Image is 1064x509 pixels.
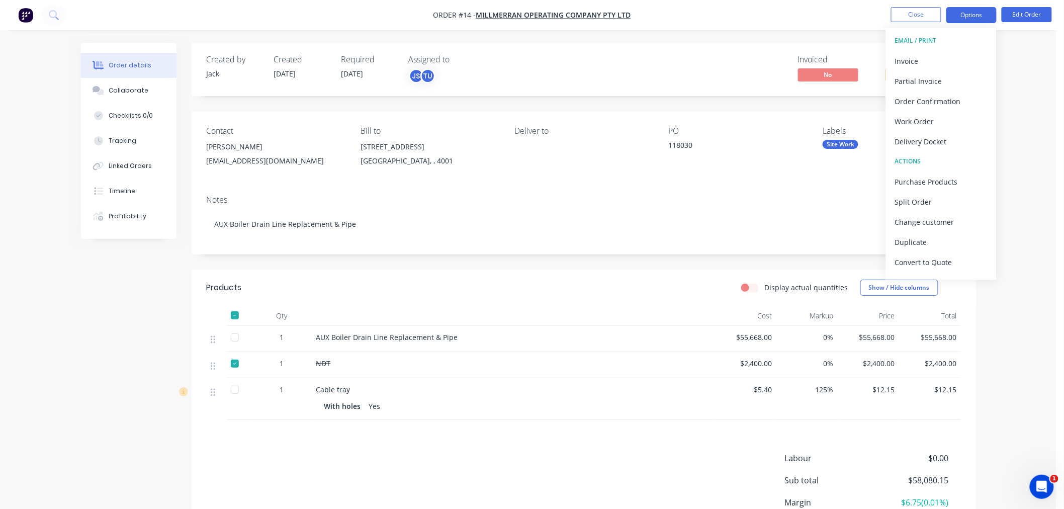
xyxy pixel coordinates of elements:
img: Factory [18,8,33,23]
button: Convert to Quote [886,252,997,272]
div: 118030 [669,140,794,154]
span: Cable tray [316,385,350,394]
button: Options [946,7,997,23]
span: Margin [785,496,874,508]
button: Edit Order [1002,7,1052,22]
div: AUX Boiler Drain Line Replacement & Pipe [207,209,961,239]
span: $6.75 ( 0.01 %) [874,496,948,508]
span: $55,668.00 [719,332,772,343]
button: ACTIONS [886,151,997,172]
span: $0.00 [874,452,948,464]
span: $58,080.15 [874,474,948,486]
div: Convert to Quote [895,255,988,270]
div: [PERSON_NAME] [207,140,344,154]
span: Order #14 - [433,11,476,20]
button: Purchase Products [886,172,997,192]
button: Order Confirmation [886,91,997,111]
button: EMAIL / PRINT [886,31,997,51]
button: Checklists 0/0 [81,103,176,128]
div: Labels [823,126,960,136]
span: $5.40 [719,384,772,395]
div: PO [669,126,807,136]
button: Change customer [886,212,997,232]
span: AUX Boiler Drain Line Replacement & Pipe [316,332,458,342]
div: Created by [207,55,262,64]
button: JSTU [409,68,435,83]
div: Status [885,55,961,64]
span: $55,668.00 [842,332,896,343]
div: Jack [207,68,262,79]
div: Site Work [823,140,858,149]
div: Work Order [895,114,988,129]
button: Order details [81,53,176,78]
div: Total [899,306,961,326]
span: 0% [780,332,834,343]
span: $55,668.00 [903,332,957,343]
label: Display actual quantities [765,282,848,293]
div: Notes [207,195,961,205]
button: Close [891,7,941,22]
button: Show / Hide columns [860,280,938,296]
div: Required [341,55,397,64]
span: 1 [280,332,284,343]
span: No [798,68,858,81]
button: Duplicate [886,232,997,252]
span: NDT [316,359,331,368]
button: Linked Orders [81,153,176,179]
div: Cost [715,306,776,326]
div: Profitability [109,212,146,221]
span: $12.15 [903,384,957,395]
div: Deliver to [514,126,652,136]
button: Work Order [886,111,997,131]
button: Collaborate [81,78,176,103]
div: [GEOGRAPHIC_DATA], , 4001 [361,154,498,168]
button: Timeline [81,179,176,204]
span: [DATE] [341,69,364,78]
span: [DATE] [274,69,296,78]
div: Yes [365,399,385,413]
div: Invoiced [798,55,873,64]
button: Split Order [886,192,997,212]
div: TU [420,68,435,83]
button: Delivery Docket [886,131,997,151]
div: Checklists 0/0 [109,111,153,120]
div: Delivery Docket [895,134,988,149]
button: Partial Invoice [886,71,997,91]
span: Sub total [785,474,874,486]
div: Products [207,282,242,294]
div: Order Confirmation [895,94,988,109]
div: EMAIL / PRINT [895,34,988,47]
span: In Production [885,68,946,81]
div: Tracking [109,136,136,145]
div: Collaborate [109,86,148,95]
span: $12.15 [842,384,896,395]
div: Contact [207,126,344,136]
button: Profitability [81,204,176,229]
a: Millmerran Operating Company Pty Ltd [476,11,631,20]
div: Split Order [895,195,988,209]
span: Labour [785,452,874,464]
span: 1 [280,358,284,369]
span: $2,400.00 [719,358,772,369]
div: Duplicate [895,235,988,249]
span: 0% [780,358,834,369]
div: ACTIONS [895,155,988,168]
iframe: Intercom live chat [1030,475,1054,499]
div: Order details [109,61,151,70]
div: Qty [252,306,312,326]
span: 1 [280,384,284,395]
div: [PERSON_NAME][EMAIL_ADDRESS][DOMAIN_NAME] [207,140,344,172]
div: Markup [776,306,838,326]
span: $2,400.00 [903,358,957,369]
div: With holes [324,399,365,413]
div: Linked Orders [109,161,152,171]
span: 125% [780,384,834,395]
div: Timeline [109,187,135,196]
button: Invoice [886,51,997,71]
button: Archive [886,272,997,292]
div: Bill to [361,126,498,136]
div: [EMAIL_ADDRESS][DOMAIN_NAME] [207,154,344,168]
div: JS [409,68,424,83]
div: Partial Invoice [895,74,988,89]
